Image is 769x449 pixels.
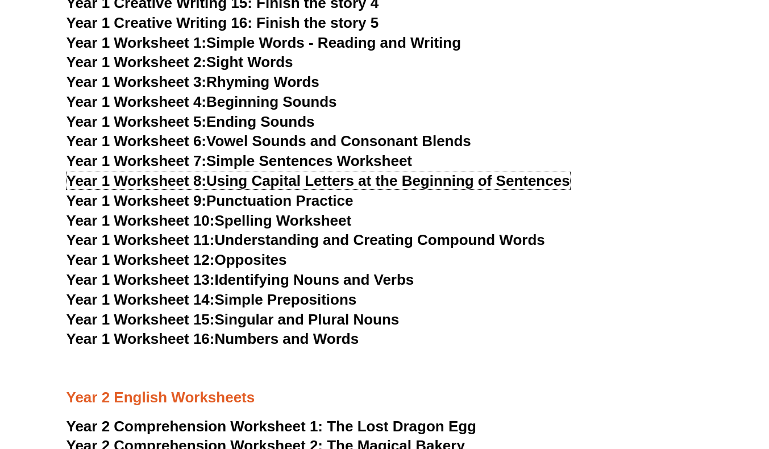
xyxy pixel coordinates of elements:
a: Year 1 Worksheet 4:Beginning Sounds [66,93,337,110]
span: Year 1 Worksheet 3: [66,73,207,90]
a: Year 2 Comprehension Worksheet 1: The Lost Dragon Egg [66,418,476,435]
a: Year 1 Worksheet 2:Sight Words [66,53,293,70]
span: Year 1 Worksheet 7: [66,152,207,169]
span: Year 1 Worksheet 10: [66,212,215,229]
span: Year 1 Worksheet 11: [66,231,215,248]
a: Year 1 Worksheet 1:Simple Words - Reading and Writing [66,34,462,51]
span: Year 1 Worksheet 5: [66,113,207,130]
span: Year 1 Worksheet 6: [66,132,207,149]
a: Year 1 Worksheet 11:Understanding and Creating Compound Words [66,231,545,248]
a: Year 1 Worksheet 13:Identifying Nouns and Verbs [66,271,414,288]
a: Year 1 Worksheet 5:Ending Sounds [66,113,315,130]
a: Year 1 Worksheet 10:Spelling Worksheet [66,212,352,229]
a: Year 1 Creative Writing 16: Finish the story 5 [66,14,379,31]
h3: Year 2 English Worksheets [66,350,703,407]
a: Year 1 Worksheet 9:Punctuation Practice [66,192,354,209]
iframe: Chat Widget [580,321,769,449]
a: Year 1 Worksheet 7:Simple Sentences Worksheet [66,152,413,169]
span: Year 1 Worksheet 8: [66,172,207,189]
span: Year 1 Worksheet 9: [66,192,207,209]
span: Year 1 Worksheet 15: [66,311,215,328]
a: Year 1 Worksheet 12:Opposites [66,251,287,268]
span: Year 1 Worksheet 1: [66,34,207,51]
a: Year 1 Worksheet 16:Numbers and Words [66,330,359,347]
span: Year 1 Worksheet 16: [66,330,215,347]
a: Year 1 Worksheet 3:Rhyming Words [66,73,319,90]
span: Year 1 Worksheet 13: [66,271,215,288]
a: Year 1 Worksheet 15:Singular and Plural Nouns [66,311,400,328]
span: Year 1 Worksheet 2: [66,53,207,70]
a: Year 1 Worksheet 6:Vowel Sounds and Consonant Blends [66,132,471,149]
span: Year 1 Worksheet 14: [66,291,215,308]
a: Year 1 Worksheet 8:Using Capital Letters at the Beginning of Sentences [66,172,570,189]
span: The Lost Dragon Egg [327,418,476,435]
span: Year 1 Worksheet 4: [66,93,207,110]
span: Year 1 Worksheet 12: [66,251,215,268]
a: Year 1 Worksheet 14:Simple Prepositions [66,291,357,308]
span: Year 2 Comprehension Worksheet 1: [66,418,323,435]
